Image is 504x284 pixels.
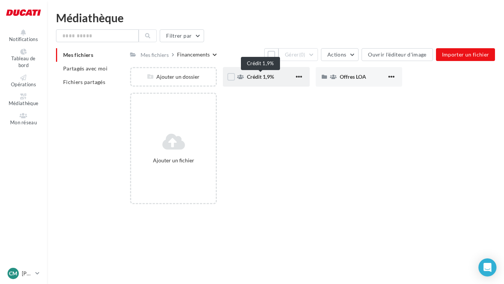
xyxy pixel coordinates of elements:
button: Gérer(0) [278,48,318,61]
span: Tableau de bord [11,55,35,69]
span: Importer un fichier [442,51,489,58]
span: Opérations [11,81,36,87]
div: Ajouter un dossier [131,73,216,81]
p: [PERSON_NAME] [22,270,32,277]
span: Fichiers partagés [63,79,105,85]
span: Médiathèque [9,100,39,106]
span: Mon réseau [10,119,37,125]
div: Open Intercom Messenger [478,258,496,276]
a: Tableau de bord [6,47,41,70]
span: (0) [299,52,306,58]
span: Notifications [9,36,38,42]
span: Actions [327,51,346,58]
a: Mon réseau [6,111,41,127]
button: Importer un fichier [436,48,495,61]
button: Actions [321,48,359,61]
div: Crédit 1,9% [241,57,280,70]
a: Cm [PERSON_NAME] [6,266,41,281]
div: Ajouter un fichier [134,157,213,164]
button: Filtrer par [160,29,204,42]
button: Notifications [6,28,41,44]
div: Financements [177,51,210,58]
a: Médiathèque [6,92,41,108]
span: Offres LOA [340,73,366,80]
span: Mes fichiers [63,52,93,58]
div: Mes fichiers [141,51,169,59]
button: Ouvrir l'éditeur d'image [362,48,433,61]
span: Partagés avec moi [63,65,107,72]
span: Crédit 1,9% [247,73,274,80]
div: Médiathèque [56,12,495,23]
span: Cm [9,270,17,277]
a: Opérations [6,73,41,89]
